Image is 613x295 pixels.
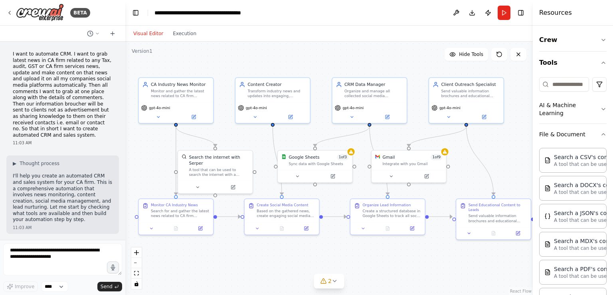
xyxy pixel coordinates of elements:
div: 11:03 AM [13,140,113,146]
div: Create Social Media Content [257,203,308,207]
button: Open in side panel [508,230,528,237]
span: Send [101,283,113,290]
div: CA Industry News Monitor [151,82,210,88]
div: Integrate with you Gmail [382,161,442,166]
div: CRM Data ManagerOrganize and manage all collected social media interactions, comments, and lead i... [332,77,407,124]
button: Crew [539,29,607,51]
button: Open in side panel [296,225,316,232]
div: Content CreatorTransform industry news and updates into engaging, educational social media conten... [235,77,310,124]
button: 2 [314,274,344,289]
button: Send [97,282,122,291]
div: Send valuable information brochures and educational content via email to qualified leads and cont... [469,213,527,223]
button: Open in side panel [401,225,422,232]
button: Hide left sidebar [130,7,141,18]
button: Execution [168,29,201,38]
div: Send valuable information brochures and educational content to qualified leads and existing clien... [441,89,500,98]
div: Google Sheets [289,154,319,160]
div: Create a structured database in Google Sheets to track all social media interactions, comments, a... [362,209,421,218]
span: Improve [15,283,34,290]
button: Hide right sidebar [515,7,526,18]
div: Version 1 [132,48,152,54]
div: Send Educational Content to LeadsSend valuable information brochures and educational content via ... [456,198,531,240]
button: Open in side panel [409,173,444,180]
div: Send Educational Content to Leads [469,203,527,212]
button: Open in side panel [273,114,308,121]
img: Google Sheets [281,154,286,159]
div: React Flow controls [131,247,142,289]
img: DOCXSearchTool [544,185,551,191]
button: No output available [375,225,400,232]
div: Organize and manage all collected social media interactions, comments, and lead information in a ... [344,89,403,98]
button: Hide Tools [445,48,488,61]
span: gpt-4o-mini [149,106,170,110]
button: Tools [539,52,607,74]
span: Number of enabled actions [431,154,442,160]
button: No output available [481,230,506,237]
div: Client Outreach SpecialistSend valuable information brochures and educational content to qualifie... [429,77,504,124]
button: No output available [269,225,295,232]
button: Open in side panel [467,114,501,121]
button: File & Document [539,124,607,145]
button: Open in side panel [176,114,211,121]
span: gpt-4o-mini [439,106,461,110]
div: Search for and gather the latest news related to CA firm services including Tax updates, Audit st... [151,209,210,218]
img: JSONSearchTool [544,213,551,219]
div: A tool that can be used to search the internet with a search_query. Supports different search typ... [189,167,249,177]
nav: breadcrumb [154,9,241,17]
div: Monitor CA Industry News [151,203,198,207]
button: Start a new chat [106,29,119,38]
button: Improve [3,281,38,292]
div: Create Social Media ContentBased on the gathered news, create engaging social media content for m... [244,198,319,235]
button: zoom out [131,258,142,268]
div: Transform industry news and updates into engaging, educational social media content that position... [247,89,306,98]
div: Sync data with Google Sheets [289,161,348,166]
span: ▶ [13,160,16,167]
g: Edge from b6cc5e92-f289-4d92-88a8-d1b5de084fb8 to 44b1a4fe-5921-4549-9602-ba1aa866aba3 [173,126,218,146]
button: AI & Machine Learning [539,95,607,124]
div: Organize Lead InformationCreate a structured database in Google Sheets to track all social media ... [350,198,425,235]
a: React Flow attribution [510,289,532,293]
div: Monitor and gather the latest news related to CA firm services including Tax, Audit, GST, and gen... [151,89,210,98]
g: Edge from 90ecc647-f7b9-4759-9cdf-92437c0cc658 to e79a74b5-fe08-4efb-8972-080173abace6 [406,126,469,146]
div: Based on the gathered news, create engaging social media content for multiple platforms (LinkedIn... [257,209,315,218]
button: Open in side panel [370,114,404,121]
div: 11:03 AM [13,225,113,231]
span: Hide Tools [459,51,483,58]
div: Client Outreach Specialist [441,82,500,88]
div: CA Industry News MonitorMonitor and gather the latest news related to CA firm services including ... [138,77,214,124]
button: Open in side panel [190,225,211,232]
img: MDXSearchTool [544,241,551,247]
button: zoom in [131,247,142,258]
button: Click to speak your automation idea [107,261,119,273]
g: Edge from ce3d3114-aee3-4f63-82f0-8b5f7d269062 to 249ff972-618b-4515-8050-4721044310c7 [429,213,453,219]
div: GmailGmail1of9Integrate with you Gmail [371,150,447,183]
g: Edge from b6cc5e92-f289-4d92-88a8-d1b5de084fb8 to c27d9eba-6ea6-40bd-8f8b-d405289af6ab [173,126,179,195]
button: No output available [163,225,189,232]
g: Edge from f94e3e23-ddc9-45ba-8e6e-0b8c93ab10c8 to ff9b3992-8925-429b-b495-2fa074c34eba [312,126,373,146]
div: Monitor CA Industry NewsSearch for and gather the latest news related to CA firm services includi... [138,198,214,235]
div: Organize Lead Information [362,203,411,207]
button: Switch to previous chat [84,29,103,38]
span: gpt-4o-mini [342,106,364,110]
p: I want to automate CRM. I want to grab latest news in CA firm related to any Tax, audit, GST or C... [13,51,113,138]
span: 2 [328,277,332,285]
g: Edge from 9ef74d10-d18d-4b1e-b23c-d0ee2c261aeb to ce3d3114-aee3-4f63-82f0-8b5f7d269062 [323,213,346,219]
span: Thought process [20,160,59,167]
h4: Resources [539,8,572,18]
div: Gmail [382,154,395,160]
div: Google SheetsGoogle Sheets1of3Sync data with Google Sheets [277,150,353,183]
g: Edge from 90ecc647-f7b9-4759-9cdf-92437c0cc658 to 249ff972-618b-4515-8050-4721044310c7 [463,126,496,195]
button: Open in side panel [216,183,250,191]
img: CSVSearchTool [544,157,551,163]
g: Edge from c27d9eba-6ea6-40bd-8f8b-d405289af6ab to 9ef74d10-d18d-4b1e-b23c-d0ee2c261aeb [217,213,241,219]
div: SerperDevToolSearch the internet with SerperA tool that can be used to search the internet with a... [178,150,253,194]
img: Gmail [375,154,380,159]
div: Content Creator [247,82,306,88]
g: Edge from 9b74b9b8-c759-4799-9b44-06671db01d9e to 9ef74d10-d18d-4b1e-b23c-d0ee2c261aeb [270,126,285,195]
img: SerperDevTool [182,154,186,159]
span: gpt-4o-mini [246,106,267,110]
div: CRM Data Manager [344,82,403,88]
button: toggle interactivity [131,279,142,289]
button: Visual Editor [129,29,168,38]
img: PDFSearchTool [544,269,551,275]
